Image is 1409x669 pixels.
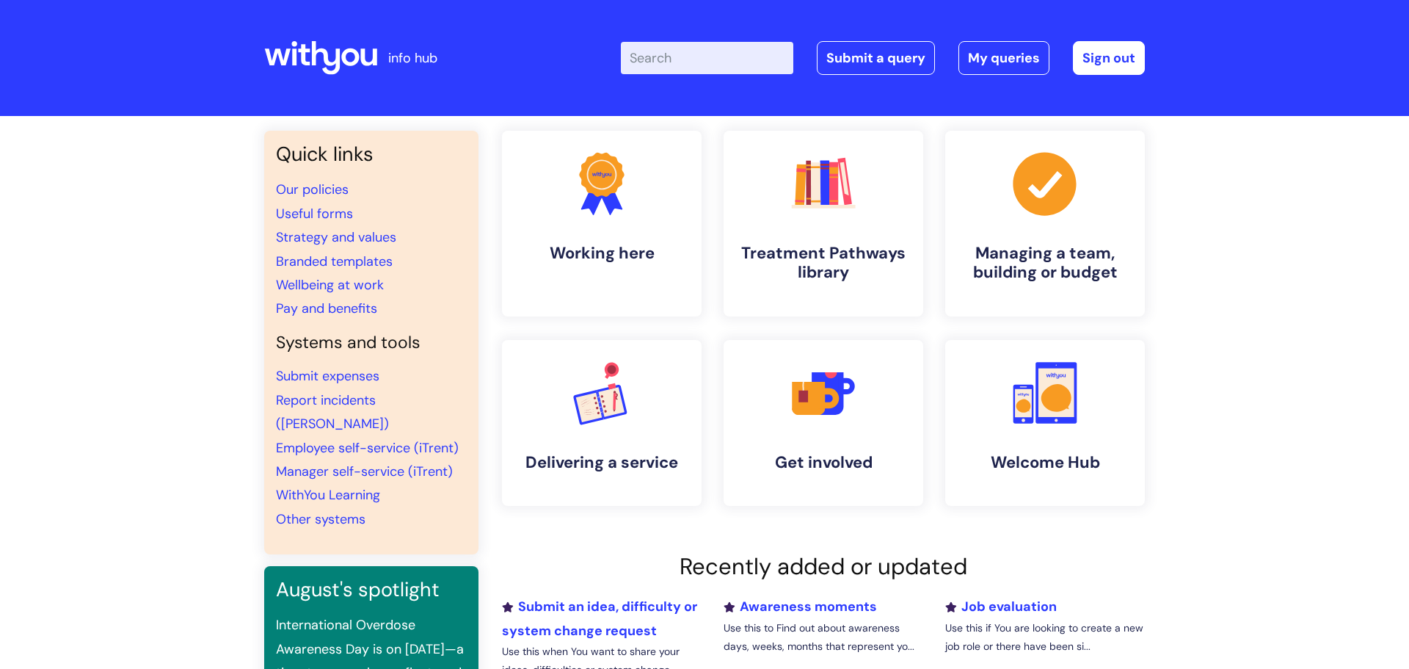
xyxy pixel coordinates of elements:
[735,453,911,472] h4: Get involved
[945,340,1145,506] a: Welcome Hub
[276,578,467,601] h3: August's spotlight
[724,131,923,317] a: Treatment Pathways library
[945,619,1145,656] p: Use this if You are looking to create a new job role or there have been si...
[388,46,437,70] p: info hub
[957,244,1133,283] h4: Managing a team, building or budget
[945,598,1057,615] a: Job evaluation
[502,131,702,317] a: Working here
[724,598,877,615] a: Awareness moments
[514,244,690,263] h4: Working here
[1073,41,1145,75] a: Sign out
[276,253,393,270] a: Branded templates
[276,228,396,246] a: Strategy and values
[621,42,793,74] input: Search
[621,41,1145,75] div: | -
[276,463,453,480] a: Manager self-service (iTrent)
[945,131,1145,317] a: Managing a team, building or budget
[276,300,377,317] a: Pay and benefits
[724,340,923,506] a: Get involved
[735,244,911,283] h4: Treatment Pathways library
[276,391,389,433] a: Report incidents ([PERSON_NAME])
[958,41,1049,75] a: My queries
[276,439,459,457] a: Employee self-service (iTrent)
[276,276,384,294] a: Wellbeing at work
[276,142,467,166] h3: Quick links
[514,453,690,472] h4: Delivering a service
[502,553,1145,580] h2: Recently added or updated
[276,510,365,528] a: Other systems
[502,340,702,506] a: Delivering a service
[957,453,1133,472] h4: Welcome Hub
[276,205,353,223] a: Useful forms
[276,181,349,198] a: Our policies
[276,333,467,353] h4: Systems and tools
[502,598,697,639] a: Submit an idea, difficulty or system change request
[276,367,379,385] a: Submit expenses
[724,619,923,656] p: Use this to Find out about awareness days, weeks, months that represent yo...
[817,41,935,75] a: Submit a query
[276,486,380,504] a: WithYou Learning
